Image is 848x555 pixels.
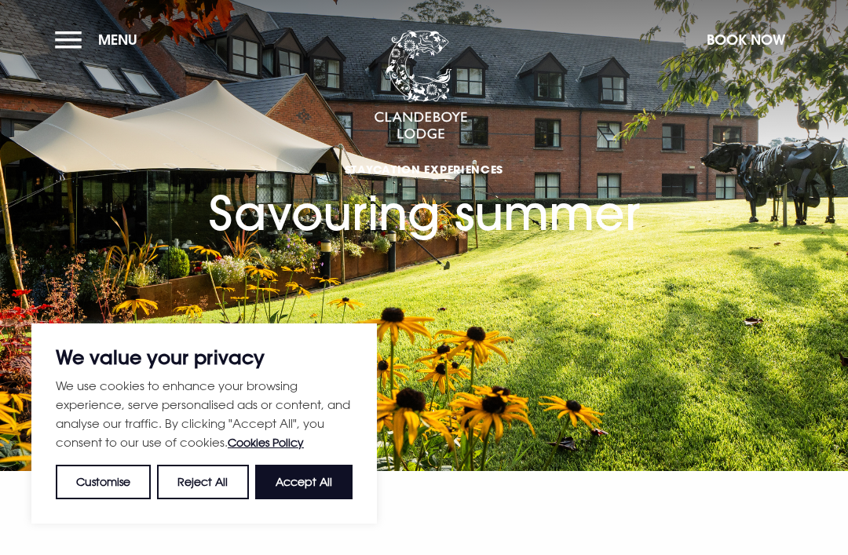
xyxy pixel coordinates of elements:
[55,23,145,57] button: Menu
[209,93,640,241] h1: Savouring summer
[56,376,353,452] p: We use cookies to enhance your browsing experience, serve personalised ads or content, and analys...
[209,162,640,177] span: Staycation Experiences
[374,31,468,141] img: Clandeboye Lodge
[699,23,793,57] button: Book Now
[56,465,151,499] button: Customise
[98,31,137,49] span: Menu
[157,465,248,499] button: Reject All
[31,323,377,524] div: We value your privacy
[56,348,353,367] p: We value your privacy
[255,465,353,499] button: Accept All
[228,436,304,449] a: Cookies Policy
